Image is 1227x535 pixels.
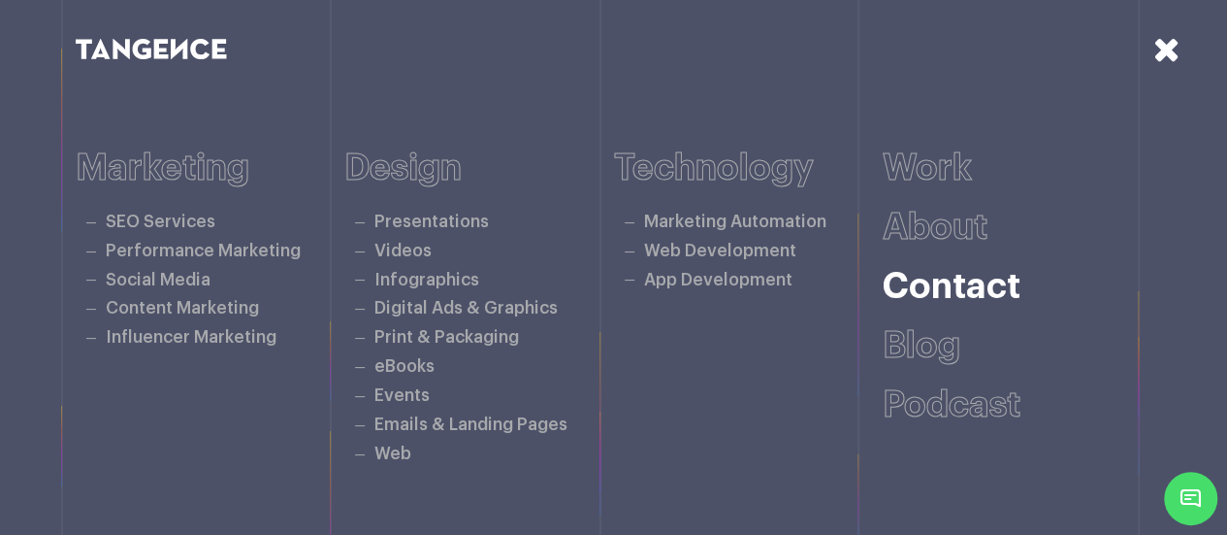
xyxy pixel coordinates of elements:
[374,214,489,230] a: Presentations
[374,358,435,375] a: eBooks
[644,243,796,259] a: Web Development
[106,300,259,317] a: Content Marketing
[644,214,826,230] a: Marketing Automation
[374,417,567,433] a: Emails & Landing Pages
[374,387,430,404] a: Events
[76,149,345,188] h6: Marketing
[344,149,614,188] h6: Design
[883,387,1020,423] a: Podcast
[106,243,301,259] a: Performance Marketing
[374,300,558,317] a: Digital Ads & Graphics
[374,243,432,259] a: Videos
[374,446,411,462] a: Web
[614,149,884,188] h6: Technology
[106,329,276,346] a: Influencer Marketing
[106,272,210,288] a: Social Media
[374,272,479,288] a: Infographics
[883,210,987,246] a: About
[106,214,215,230] a: SEO Services
[883,328,960,364] a: Blog
[883,150,972,186] a: Work
[883,269,1020,305] a: Contact
[644,272,792,288] a: App Development
[1164,472,1217,525] span: Chat Widget
[374,329,519,346] a: Print & Packaging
